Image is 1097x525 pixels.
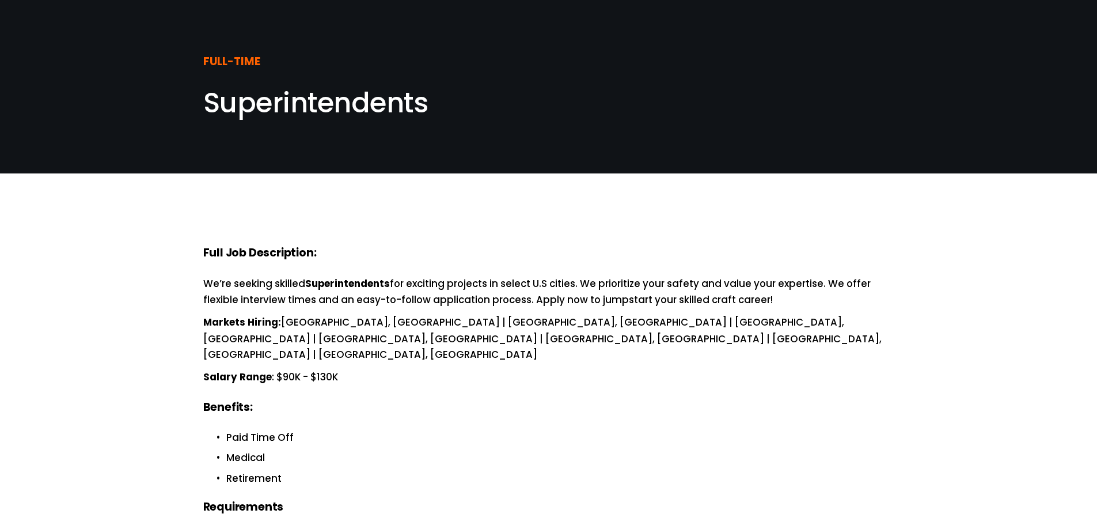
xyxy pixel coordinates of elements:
strong: Full Job Description: [203,244,317,263]
p: : $90K - $130K [203,369,894,386]
span: Superintendents [203,84,428,122]
strong: Superintendents [305,276,390,293]
p: Medical [226,450,894,466]
strong: Salary Range [203,369,272,386]
strong: Requirements [203,498,284,518]
p: Paid Time Off [226,430,894,445]
p: [GEOGRAPHIC_DATA], [GEOGRAPHIC_DATA] | [GEOGRAPHIC_DATA], [GEOGRAPHIC_DATA] | [GEOGRAPHIC_DATA], ... [203,315,894,362]
strong: Benefits: [203,399,253,418]
strong: Markets Hiring: [203,315,281,331]
p: Retirement [226,471,894,486]
p: We’re seeking skilled for exciting projects in select U.S cities. We prioritize your safety and v... [203,276,894,308]
strong: FULL-TIME [203,53,260,72]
